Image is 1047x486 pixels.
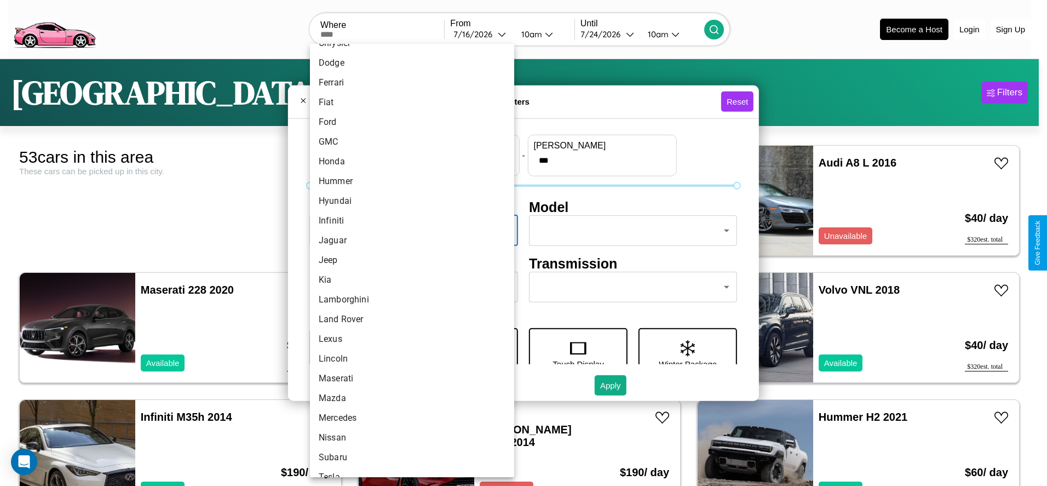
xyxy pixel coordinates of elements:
[310,53,514,73] li: Dodge
[310,388,514,408] li: Mazda
[310,93,514,112] li: Fiat
[1034,221,1042,265] div: Give Feedback
[310,329,514,349] li: Lexus
[310,112,514,132] li: Ford
[310,270,514,290] li: Kia
[310,132,514,152] li: GMC
[310,211,514,231] li: Infiniti
[310,231,514,250] li: Jaguar
[310,349,514,369] li: Lincoln
[310,152,514,171] li: Honda
[310,369,514,388] li: Maserati
[310,448,514,467] li: Subaru
[310,73,514,93] li: Ferrari
[11,449,37,475] div: Open Intercom Messenger
[310,408,514,428] li: Mercedes
[310,290,514,310] li: Lamborghini
[310,428,514,448] li: Nissan
[310,250,514,270] li: Jeep
[310,171,514,191] li: Hummer
[310,310,514,329] li: Land Rover
[310,191,514,211] li: Hyundai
